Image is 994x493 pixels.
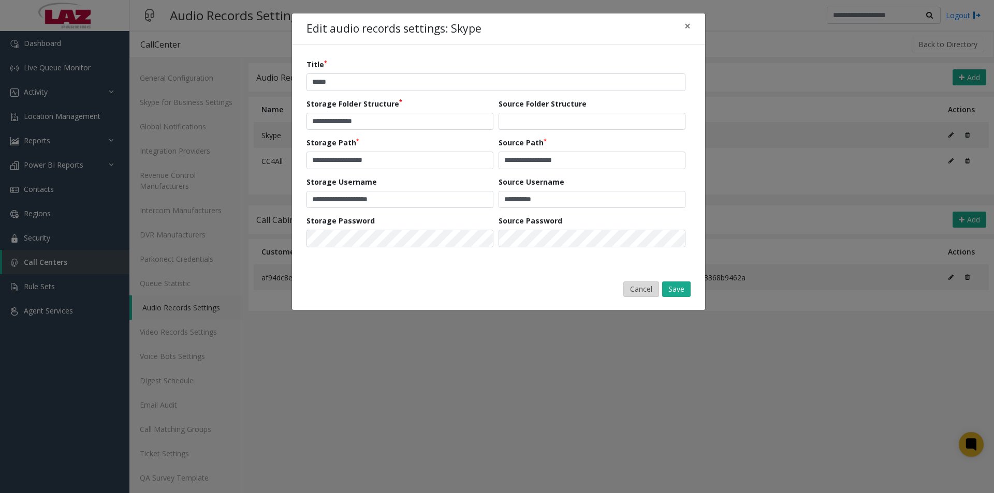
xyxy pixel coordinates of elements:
label: Title [306,59,327,70]
label: Source Password [499,215,562,226]
label: Source Folder Structure [499,98,587,109]
button: Cancel [623,281,659,297]
h4: Edit audio records settings: Skype [306,21,481,37]
label: Storage Username [306,176,377,187]
label: Storage Path [306,137,359,148]
label: Source Path [499,137,547,148]
label: Storage Password [306,215,375,226]
label: Storage Folder Structure [306,98,402,109]
button: Close [677,13,698,39]
span: × [684,19,691,33]
label: Source Username [499,176,564,187]
button: Save [662,281,691,297]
